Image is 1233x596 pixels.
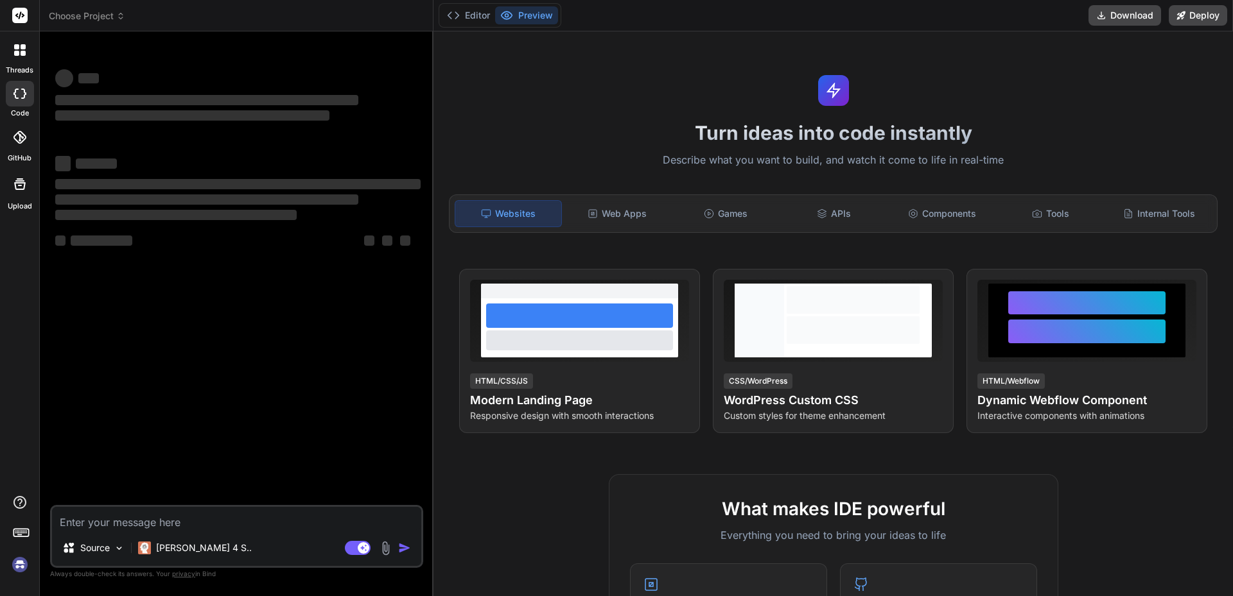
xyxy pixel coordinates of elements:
[114,543,125,554] img: Pick Models
[495,6,558,24] button: Preview
[630,527,1037,543] p: Everything you need to bring your ideas to life
[138,541,151,554] img: Claude 4 Sonnet
[400,235,410,246] span: ‌
[977,409,1196,422] p: Interactive components with animations
[977,373,1045,389] div: HTML/Webflow
[55,156,71,171] span: ‌
[441,152,1225,169] p: Describe what you want to build, and watch it come to life in real-time
[8,153,31,164] label: GitHub
[564,200,670,227] div: Web Apps
[11,108,29,119] label: code
[382,235,392,246] span: ‌
[673,200,779,227] div: Games
[6,65,33,76] label: threads
[441,121,1225,144] h1: Turn ideas into code instantly
[172,570,195,577] span: privacy
[630,495,1037,522] h2: What makes IDE powerful
[998,200,1104,227] div: Tools
[455,200,562,227] div: Websites
[49,10,125,22] span: Choose Project
[1089,5,1161,26] button: Download
[9,554,31,575] img: signin
[442,6,495,24] button: Editor
[55,235,66,246] span: ‌
[470,373,533,389] div: HTML/CSS/JS
[8,201,32,212] label: Upload
[398,541,411,554] img: icon
[78,73,99,83] span: ‌
[977,391,1196,409] h4: Dynamic Webflow Component
[50,568,423,580] p: Always double-check its answers. Your in Bind
[55,69,73,87] span: ‌
[1169,5,1227,26] button: Deploy
[781,200,887,227] div: APIs
[156,541,252,554] p: [PERSON_NAME] 4 S..
[470,391,689,409] h4: Modern Landing Page
[55,210,297,220] span: ‌
[470,409,689,422] p: Responsive design with smooth interactions
[55,110,329,121] span: ‌
[80,541,110,554] p: Source
[71,235,132,246] span: ‌
[889,200,995,227] div: Components
[76,158,117,169] span: ‌
[724,391,943,409] h4: WordPress Custom CSS
[55,194,358,205] span: ‌
[724,373,792,389] div: CSS/WordPress
[55,95,358,105] span: ‌
[724,409,943,422] p: Custom styles for theme enhancement
[1106,200,1212,227] div: Internal Tools
[55,179,421,189] span: ‌
[364,235,374,246] span: ‌
[378,541,393,556] img: attachment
